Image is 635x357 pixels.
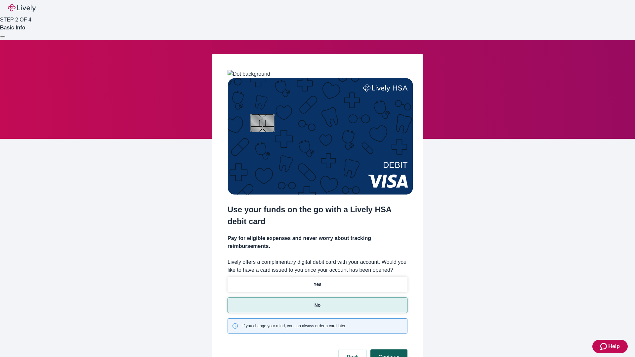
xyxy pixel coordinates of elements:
span: If you change your mind, you can always order a card later. [242,323,346,329]
span: Help [608,342,620,350]
img: Lively [8,4,36,12]
p: No [315,302,321,309]
h4: Pay for eligible expenses and never worry about tracking reimbursements. [228,234,407,250]
img: Debit card [228,78,413,195]
h2: Use your funds on the go with a Lively HSA debit card [228,204,407,227]
button: Zendesk support iconHelp [592,340,628,353]
button: No [228,297,407,313]
svg: Zendesk support icon [600,342,608,350]
img: Dot background [228,70,270,78]
label: Lively offers a complimentary digital debit card with your account. Would you like to have a card... [228,258,407,274]
button: Yes [228,277,407,292]
p: Yes [314,281,321,288]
